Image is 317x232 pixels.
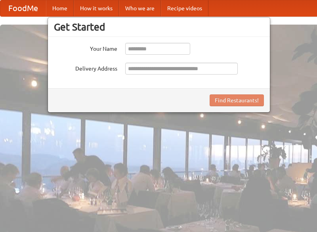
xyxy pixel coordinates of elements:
label: Your Name [54,43,117,53]
a: FoodMe [0,0,46,16]
button: Find Restaurants! [210,94,264,106]
a: Recipe videos [161,0,208,16]
h3: Get Started [54,21,264,33]
label: Delivery Address [54,63,117,73]
a: Home [46,0,74,16]
a: How it works [74,0,119,16]
a: Who we are [119,0,161,16]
